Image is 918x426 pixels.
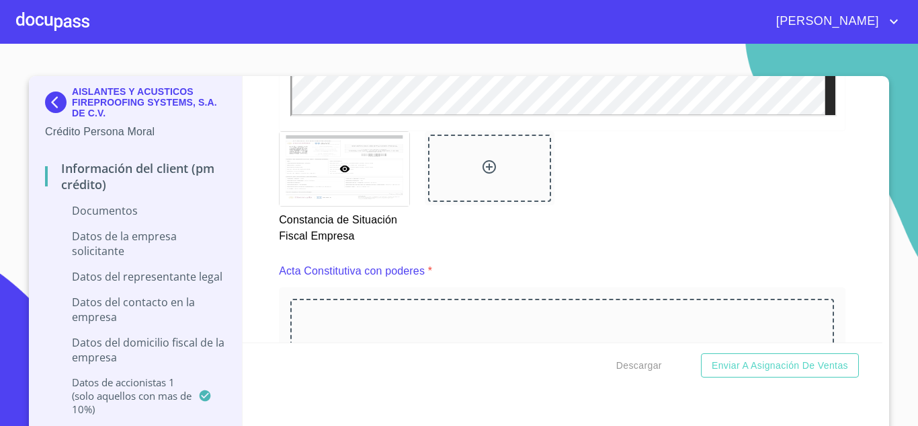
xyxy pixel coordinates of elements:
p: Datos de la empresa solicitante [45,229,226,258]
p: Datos del contacto en la empresa [45,295,226,324]
span: [PERSON_NAME] [766,11,886,32]
p: Documentos [45,203,226,218]
button: account of current user [766,11,902,32]
p: Acta Constitutiva con poderes [279,263,425,279]
p: Información del Client (PM crédito) [45,160,226,192]
p: Datos del representante legal [45,269,226,284]
button: Descargar [611,353,667,378]
div: AISLANTES Y ACUSTICOS FIREPROOFING SYSTEMS, S.A. DE C.V. [45,86,226,124]
img: Docupass spot blue [45,92,72,113]
p: Datos del domicilio fiscal de la empresa [45,335,226,365]
p: Crédito Persona Moral [45,124,226,140]
span: Enviar a Asignación de Ventas [712,357,848,374]
span: Descargar [616,357,662,374]
button: Enviar a Asignación de Ventas [701,353,859,378]
p: AISLANTES Y ACUSTICOS FIREPROOFING SYSTEMS, S.A. DE C.V. [72,86,226,118]
p: Constancia de Situación Fiscal Empresa [279,207,409,244]
p: Datos de accionistas 1 (solo aquellos con mas de 10%) [45,376,198,416]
